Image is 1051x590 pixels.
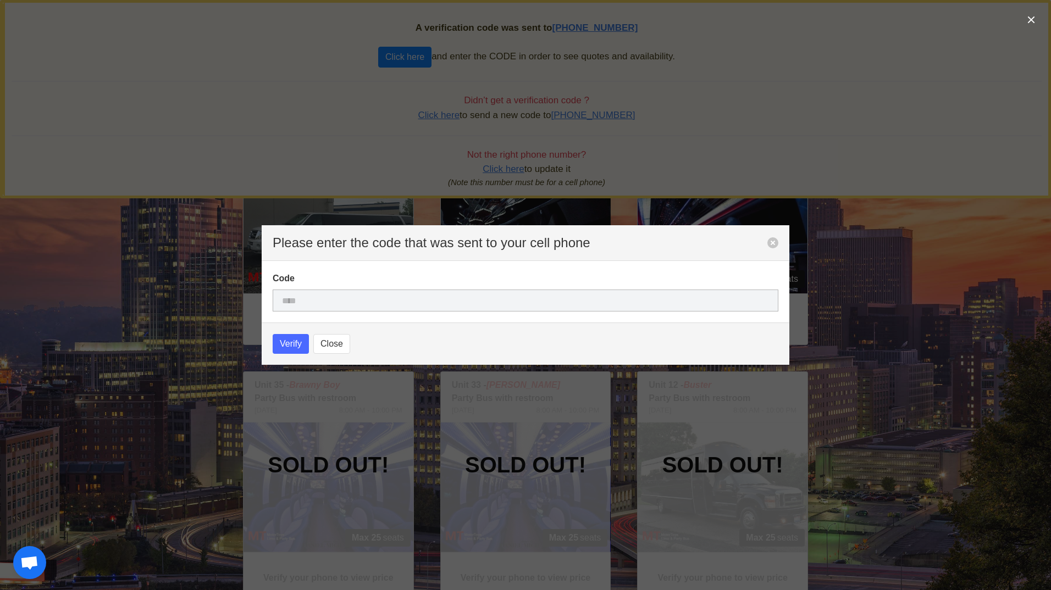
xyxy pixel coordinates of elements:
button: Verify [273,334,309,354]
span: Verify [280,337,302,350]
span: Close [320,337,343,350]
button: Close [313,334,350,354]
label: Code [273,272,778,285]
div: Open chat [13,546,46,579]
p: Please enter the code that was sent to your cell phone [273,236,767,249]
